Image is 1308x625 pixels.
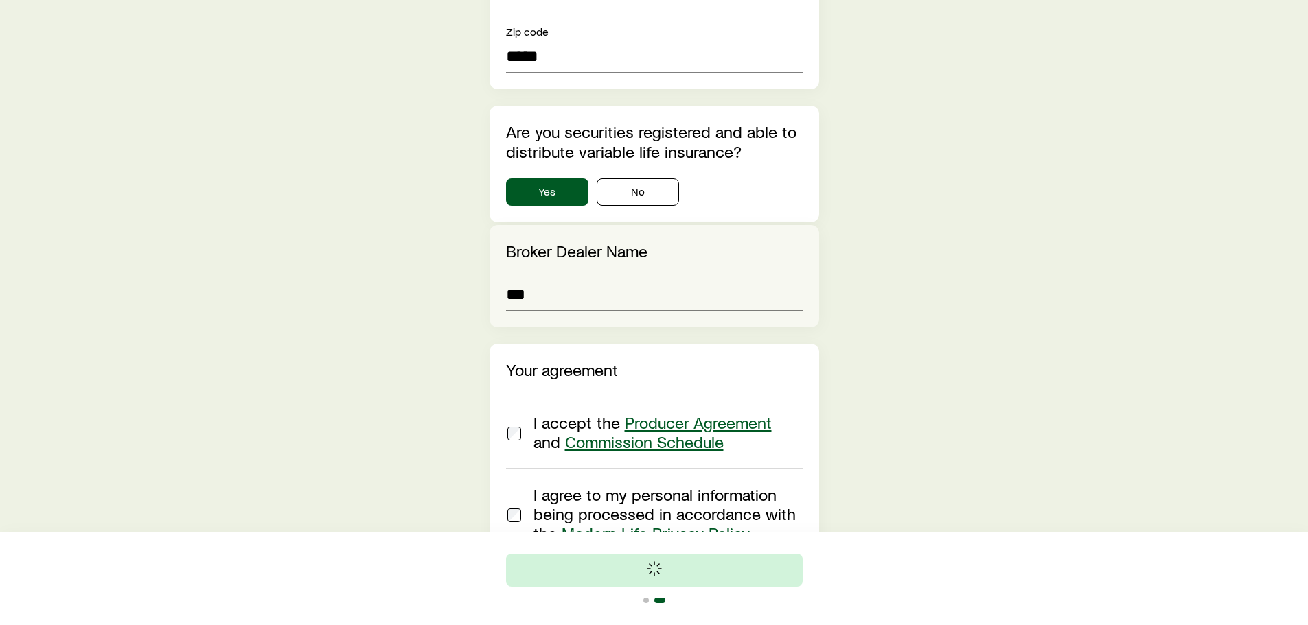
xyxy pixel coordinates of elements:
div: Zip code [506,23,803,40]
a: Modern Life Privacy Policy [562,523,750,543]
input: I agree to my personal information being processed in accordance with the Modern Life Privacy Policy [507,508,521,522]
input: I accept the Producer Agreement and Commission Schedule [507,427,521,440]
label: Broker Dealer Name [506,241,647,261]
div: securitiesRegistrationInfo.isSecuritiesRegistered [506,178,803,206]
label: Are you securities registered and able to distribute variable life insurance? [506,121,796,161]
button: Yes [506,178,588,206]
span: I accept the and [533,412,772,451]
label: Your agreement [506,359,618,379]
a: Producer Agreement [625,412,772,432]
button: No [597,178,679,206]
span: I agree to my personal information being processed in accordance with the [533,484,796,543]
a: Commission Schedule [565,432,724,451]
